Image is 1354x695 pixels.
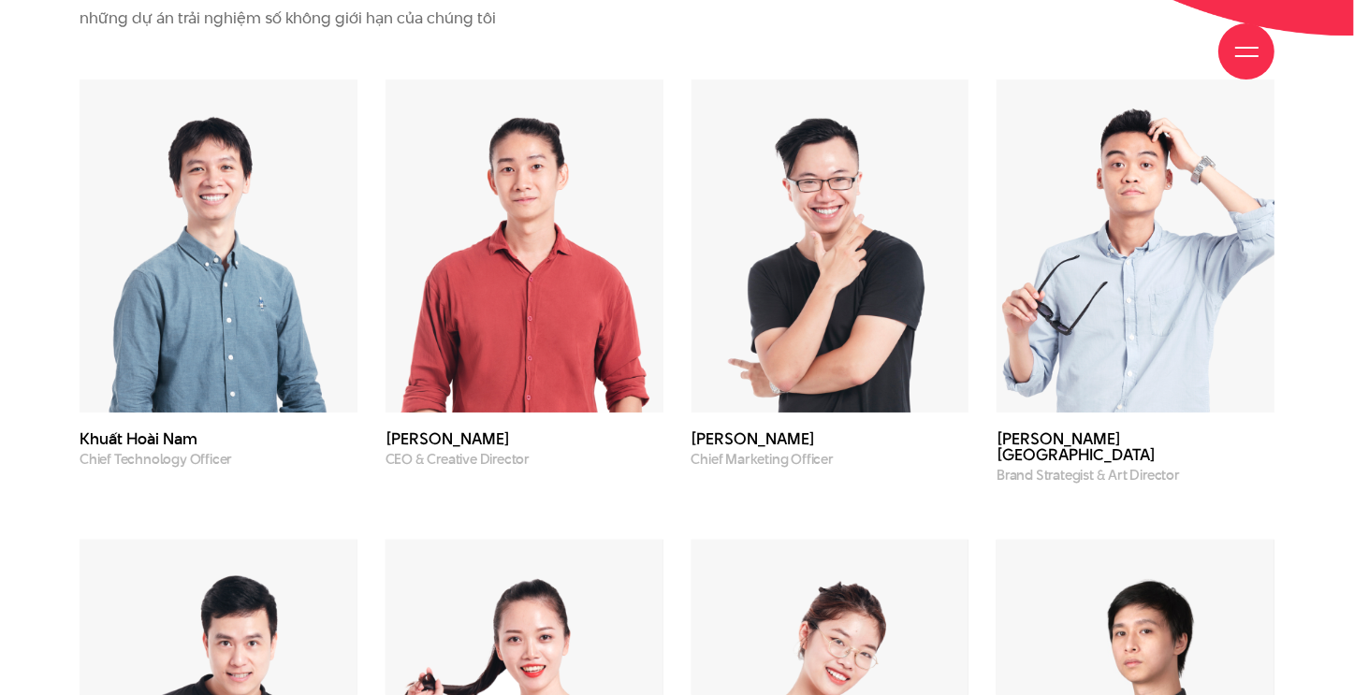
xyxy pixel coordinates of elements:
[386,431,663,447] h3: [PERSON_NAME]
[997,468,1274,484] p: Brand Strategist & Art Director
[80,80,357,413] img: Khuất Hoài Nam
[692,80,969,413] img: Nguyễn Cường Bách
[997,431,1274,464] h3: [PERSON_NAME][GEOGRAPHIC_DATA]
[386,452,663,468] p: CEO & Creative Director
[692,452,969,468] p: Chief Marketing Officer
[386,80,663,413] img: Phạm Hoàng Hà
[80,452,357,468] p: Chief Technology Officer
[997,80,1274,413] img: Đào Hải Sơn
[692,431,969,447] h3: [PERSON_NAME]
[80,431,357,447] h3: Khuất Hoài Nam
